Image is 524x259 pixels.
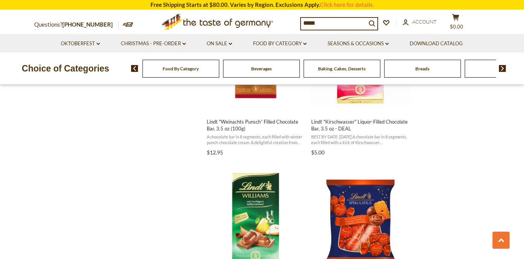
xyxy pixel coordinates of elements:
[34,20,119,30] p: Questions?
[207,40,232,48] a: On Sale
[61,40,100,48] a: Oktoberfest
[403,18,437,26] a: Account
[131,65,138,72] img: previous arrow
[499,65,506,72] img: next arrow
[412,19,437,25] span: Account
[163,66,199,72] a: Food By Category
[328,40,389,48] a: Seasons & Occasions
[311,149,325,156] span: $5.00
[320,1,374,8] a: Click here for details.
[207,149,223,156] span: $12.95
[207,118,305,132] span: Lindt "Weinachts Punsch” Filled Chocolate Bar, 3.5 oz (100g)
[311,118,410,132] span: Lindt "Kirschwasser" Liquor-Filled Chocolate Bar, 3.5 oz - DEAL
[251,66,272,72] a: Beverages
[410,40,463,48] a: Download Catalog
[253,40,307,48] a: Food By Category
[62,21,113,28] a: [PHONE_NUMBER]
[318,66,366,72] a: Baking, Cakes, Desserts
[121,40,186,48] a: Christmas - PRE-ORDER
[450,24,463,30] span: $0.00
[311,134,410,146] span: BEST BY DATE: [DATE] A chocolate bar in 8 segments, each filled with a kick of Kirschwasser ([PER...
[207,134,305,146] span: A chocolate bar in 8 segments, each filled with winter punch-chocolate cream. A delightful creati...
[445,14,467,33] button: $0.00
[415,66,429,72] a: Breads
